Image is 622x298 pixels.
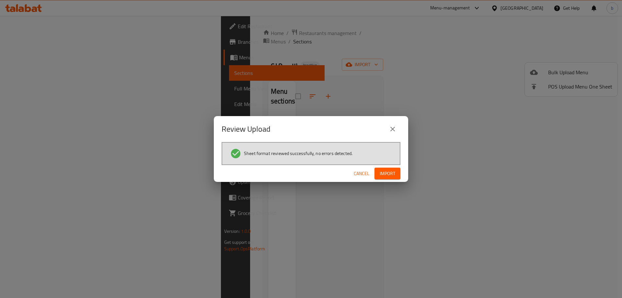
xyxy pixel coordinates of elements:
[380,170,395,178] span: Import
[222,124,271,134] h2: Review Upload
[385,121,400,137] button: close
[351,168,372,180] button: Cancel
[354,170,369,178] span: Cancel
[244,150,352,157] span: Sheet format reviewed successfully, no errors detected.
[374,168,400,180] button: Import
